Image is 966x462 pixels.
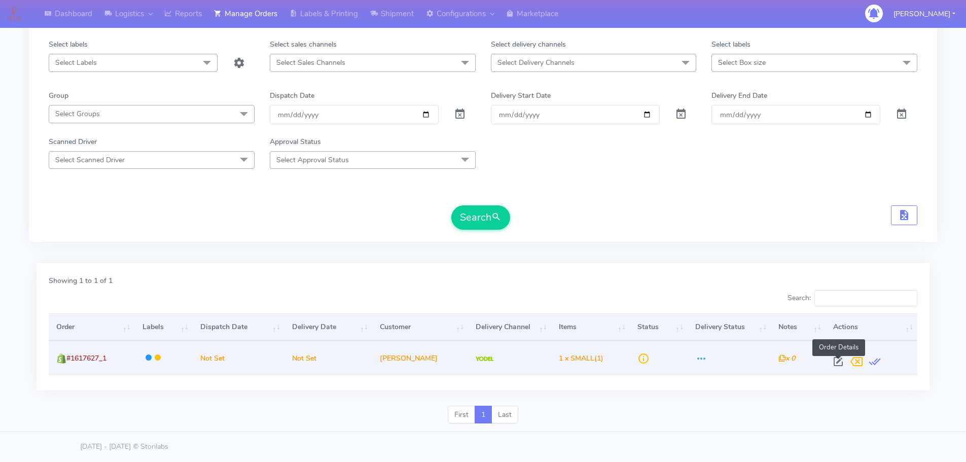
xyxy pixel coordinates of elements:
th: Customer: activate to sort column ascending [372,313,468,341]
label: Delivery End Date [711,90,767,101]
label: Delivery Start Date [491,90,551,101]
label: Approval Status [270,136,321,147]
label: Select sales channels [270,39,337,50]
span: Select Labels [55,58,97,67]
a: 1 [475,406,492,424]
th: Items: activate to sort column ascending [551,313,630,341]
label: Dispatch Date [270,90,314,101]
span: Select Approval Status [276,155,349,165]
th: Status: activate to sort column ascending [630,313,688,341]
img: Yodel [476,357,493,362]
th: Notes: activate to sort column ascending [771,313,826,341]
button: [PERSON_NAME] [886,4,963,24]
td: Not Set [193,341,284,375]
span: Select Box size [718,58,766,67]
button: Search [451,205,510,230]
span: Select Groups [55,109,100,119]
input: Search: [814,290,917,306]
label: Select labels [711,39,750,50]
th: Labels: activate to sort column ascending [134,313,192,341]
th: Delivery Status: activate to sort column ascending [688,313,771,341]
label: Select labels [49,39,88,50]
span: Select Delivery Channels [497,58,575,67]
label: Showing 1 to 1 of 1 [49,275,113,286]
label: Group [49,90,68,101]
span: Select Scanned Driver [55,155,125,165]
span: Select Sales Channels [276,58,345,67]
th: Delivery Channel: activate to sort column ascending [468,313,551,341]
td: [PERSON_NAME] [372,341,468,375]
span: (1) [559,353,603,363]
td: Not Set [284,341,372,375]
label: Select delivery channels [491,39,566,50]
label: Search: [788,290,917,306]
th: Actions: activate to sort column ascending [826,313,917,341]
th: Dispatch Date: activate to sort column ascending [193,313,284,341]
th: Order: activate to sort column ascending [49,313,134,341]
span: #1617627_1 [66,353,106,363]
i: x 0 [778,353,795,363]
img: shopify.png [56,353,66,364]
span: 1 x SMALL [559,353,594,363]
th: Delivery Date: activate to sort column ascending [284,313,372,341]
label: Scanned Driver [49,136,97,147]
